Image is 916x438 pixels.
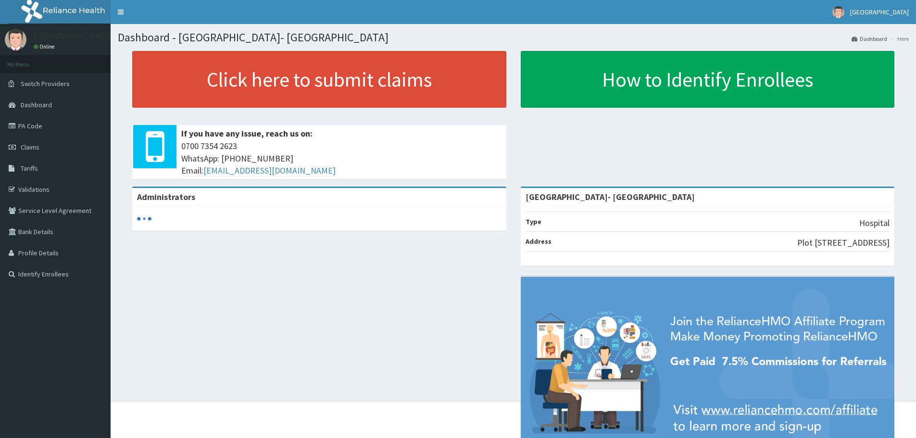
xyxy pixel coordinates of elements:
span: 0700 7354 2623 WhatsApp: [PHONE_NUMBER] Email: [181,140,502,177]
svg: audio-loading [137,212,151,226]
a: Click here to submit claims [132,51,506,108]
p: [GEOGRAPHIC_DATA] [34,31,113,40]
p: Plot [STREET_ADDRESS] [797,237,890,249]
li: Here [888,35,909,43]
h1: Dashboard - [GEOGRAPHIC_DATA]- [GEOGRAPHIC_DATA] [118,31,909,44]
b: Administrators [137,191,195,202]
a: How to Identify Enrollees [521,51,895,108]
span: [GEOGRAPHIC_DATA] [850,8,909,16]
b: If you have any issue, reach us on: [181,128,313,139]
img: User Image [832,6,844,18]
b: Address [526,237,552,246]
span: Dashboard [21,100,52,109]
strong: [GEOGRAPHIC_DATA]- [GEOGRAPHIC_DATA] [526,191,695,202]
a: Online [34,43,57,50]
img: User Image [5,29,26,50]
span: Tariffs [21,164,38,173]
a: Dashboard [852,35,887,43]
a: [EMAIL_ADDRESS][DOMAIN_NAME] [203,165,336,176]
span: Claims [21,143,39,151]
b: Type [526,217,541,226]
span: Switch Providers [21,79,70,88]
p: Hospital [859,217,890,229]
